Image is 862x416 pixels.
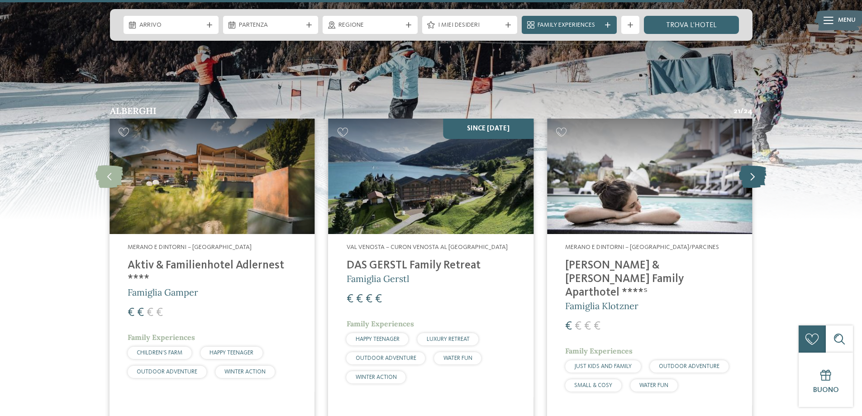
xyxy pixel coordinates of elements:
span: OUTDOOR ADVENTURE [356,355,416,361]
span: / [740,106,743,116]
span: Merano e dintorni – [GEOGRAPHIC_DATA]/Parcines [565,244,719,250]
span: Alberghi [110,105,157,116]
h4: Aktiv & Familienhotel Adlernest **** [128,259,296,286]
a: Buono [799,353,853,407]
span: Famiglia Gerstl [347,273,409,284]
span: Val Venosta – Curon Venosta al [GEOGRAPHIC_DATA] [347,244,508,250]
span: Family Experiences [347,319,414,328]
span: Family Experiences [538,21,601,30]
h4: DAS GERSTL Family Retreat [347,259,515,273]
span: JUST KIDS AND FAMILY [574,363,632,369]
img: Hotel sulle piste da sci per bambini: divertimento senza confini [547,119,752,234]
span: € [347,293,353,305]
span: € [356,293,363,305]
span: € [366,293,372,305]
span: Famiglia Klotzner [565,300,638,311]
span: € [156,307,163,319]
span: WATER FUN [443,355,472,361]
span: 24 [743,106,752,116]
span: WATER FUN [639,383,668,388]
span: € [594,320,600,332]
span: HAPPY TEENAGER [210,350,253,356]
span: € [575,320,581,332]
span: € [375,293,382,305]
a: trova l’hotel [644,16,739,34]
span: Merano e dintorni – [GEOGRAPHIC_DATA] [128,244,252,250]
span: WINTER ACTION [356,374,397,380]
span: SMALL & COSY [574,383,612,388]
span: Family Experiences [128,333,195,342]
img: Hotel sulle piste da sci per bambini: divertimento senza confini [329,119,533,234]
span: 21 [733,106,740,116]
span: LUXURY RETREAT [427,336,470,342]
h4: [PERSON_NAME] & [PERSON_NAME] Family Aparthotel ****ˢ [565,259,734,300]
span: HAPPY TEENAGER [356,336,400,342]
span: Partenza [239,21,302,30]
span: CHILDREN’S FARM [137,350,182,356]
span: WINTER ACTION [224,369,266,375]
span: € [584,320,591,332]
span: I miei desideri [438,21,501,30]
img: Aktiv & Familienhotel Adlernest **** [110,119,314,234]
span: € [137,307,144,319]
span: Buono [813,387,839,394]
span: Famiglia Gamper [128,287,198,298]
span: € [147,307,153,319]
span: € [128,307,134,319]
span: OUTDOOR ADVENTURE [137,369,197,375]
span: Arrivo [139,21,203,30]
span: Regione [338,21,402,30]
span: OUTDOOR ADVENTURE [659,363,719,369]
span: € [565,320,572,332]
span: Family Experiences [565,346,633,355]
